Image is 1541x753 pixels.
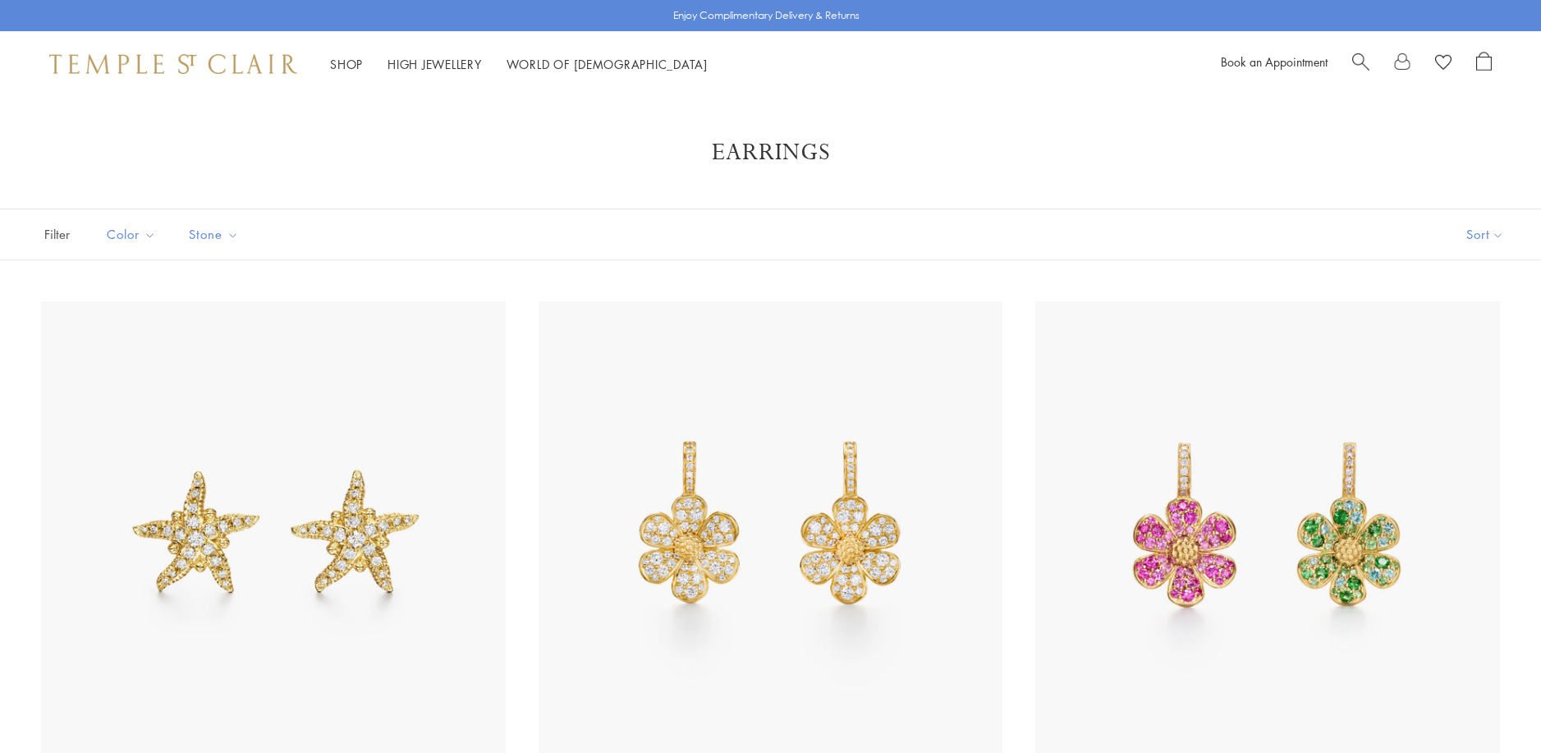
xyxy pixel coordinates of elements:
[49,54,297,74] img: Temple St. Clair
[1476,52,1492,76] a: Open Shopping Bag
[94,216,168,253] button: Color
[388,56,482,72] a: High JewelleryHigh Jewellery
[673,7,860,24] p: Enjoy Complimentary Delivery & Returns
[330,56,363,72] a: ShopShop
[177,216,251,253] button: Stone
[1429,209,1541,259] button: Show sort by
[1435,52,1452,76] a: View Wishlist
[1352,52,1369,76] a: Search
[99,224,168,245] span: Color
[66,138,1475,168] h1: Earrings
[1221,53,1328,70] a: Book an Appointment
[181,224,251,245] span: Stone
[507,56,708,72] a: World of [DEMOGRAPHIC_DATA]World of [DEMOGRAPHIC_DATA]
[330,54,708,75] nav: Main navigation
[1459,676,1525,737] iframe: Gorgias live chat messenger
